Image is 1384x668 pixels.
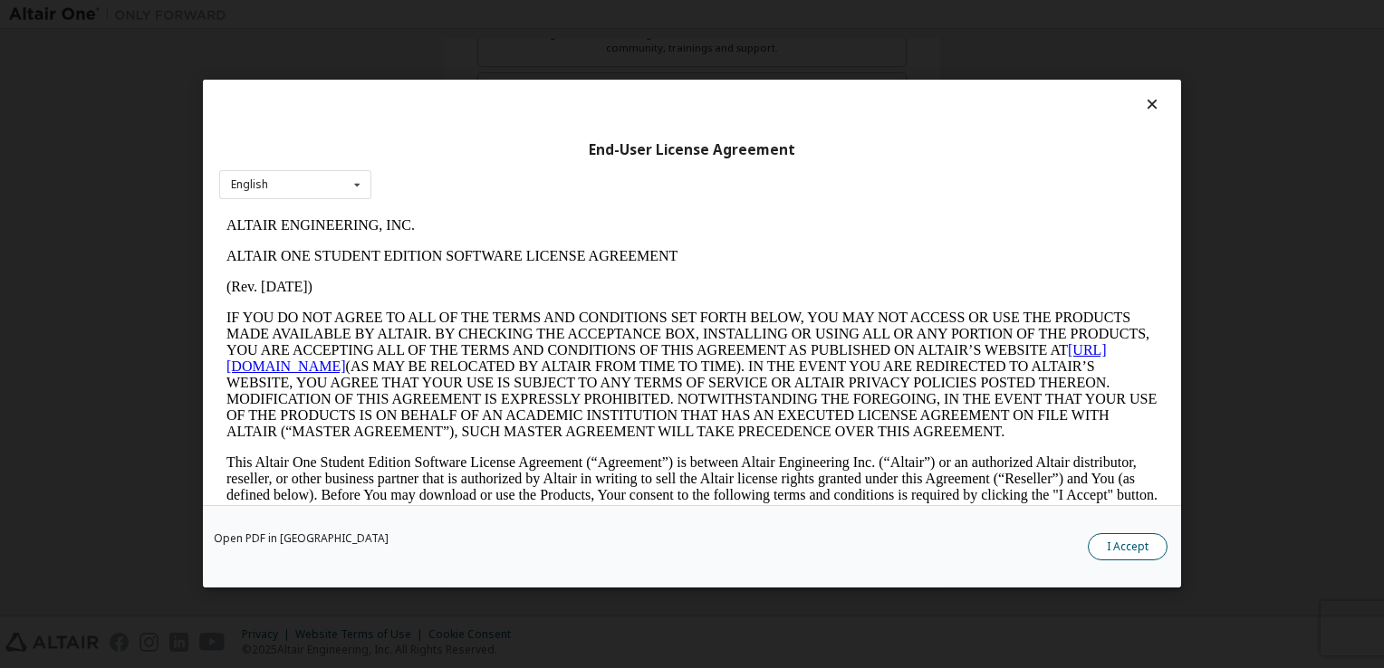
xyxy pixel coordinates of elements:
[231,179,268,190] div: English
[7,7,938,24] p: ALTAIR ENGINEERING, INC.
[7,244,938,310] p: This Altair One Student Edition Software License Agreement (“Agreement”) is between Altair Engine...
[7,132,888,164] a: [URL][DOMAIN_NAME]
[1088,534,1168,561] button: I Accept
[7,100,938,230] p: IF YOU DO NOT AGREE TO ALL OF THE TERMS AND CONDITIONS SET FORTH BELOW, YOU MAY NOT ACCESS OR USE...
[7,69,938,85] p: (Rev. [DATE])
[214,534,389,545] a: Open PDF in [GEOGRAPHIC_DATA]
[219,141,1165,159] div: End-User License Agreement
[7,38,938,54] p: ALTAIR ONE STUDENT EDITION SOFTWARE LICENSE AGREEMENT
